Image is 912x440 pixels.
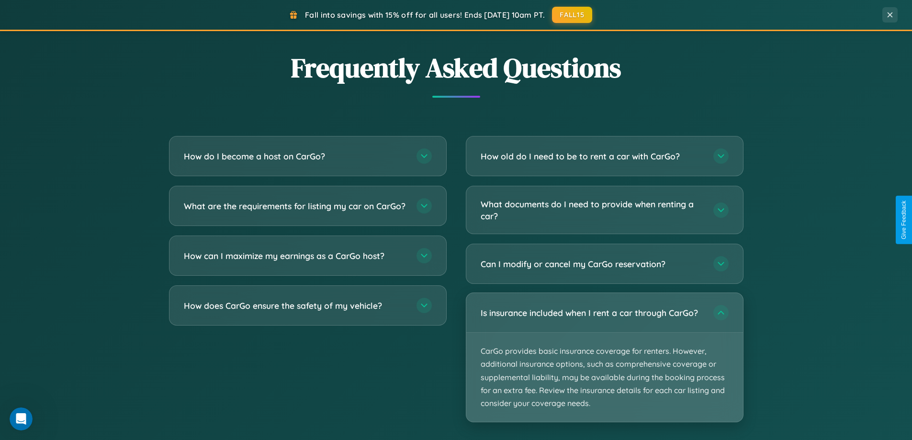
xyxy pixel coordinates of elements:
button: FALL15 [552,7,592,23]
iframe: Intercom live chat [10,407,33,430]
div: Give Feedback [901,201,907,239]
p: CarGo provides basic insurance coverage for renters. However, additional insurance options, such ... [466,333,743,422]
h3: How old do I need to be to rent a car with CarGo? [481,150,704,162]
h3: How do I become a host on CarGo? [184,150,407,162]
h3: What documents do I need to provide when renting a car? [481,198,704,222]
span: Fall into savings with 15% off for all users! Ends [DATE] 10am PT. [305,10,545,20]
h3: How does CarGo ensure the safety of my vehicle? [184,300,407,312]
h2: Frequently Asked Questions [169,49,743,86]
h3: What are the requirements for listing my car on CarGo? [184,200,407,212]
h3: How can I maximize my earnings as a CarGo host? [184,250,407,262]
h3: Can I modify or cancel my CarGo reservation? [481,258,704,270]
h3: Is insurance included when I rent a car through CarGo? [481,307,704,319]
